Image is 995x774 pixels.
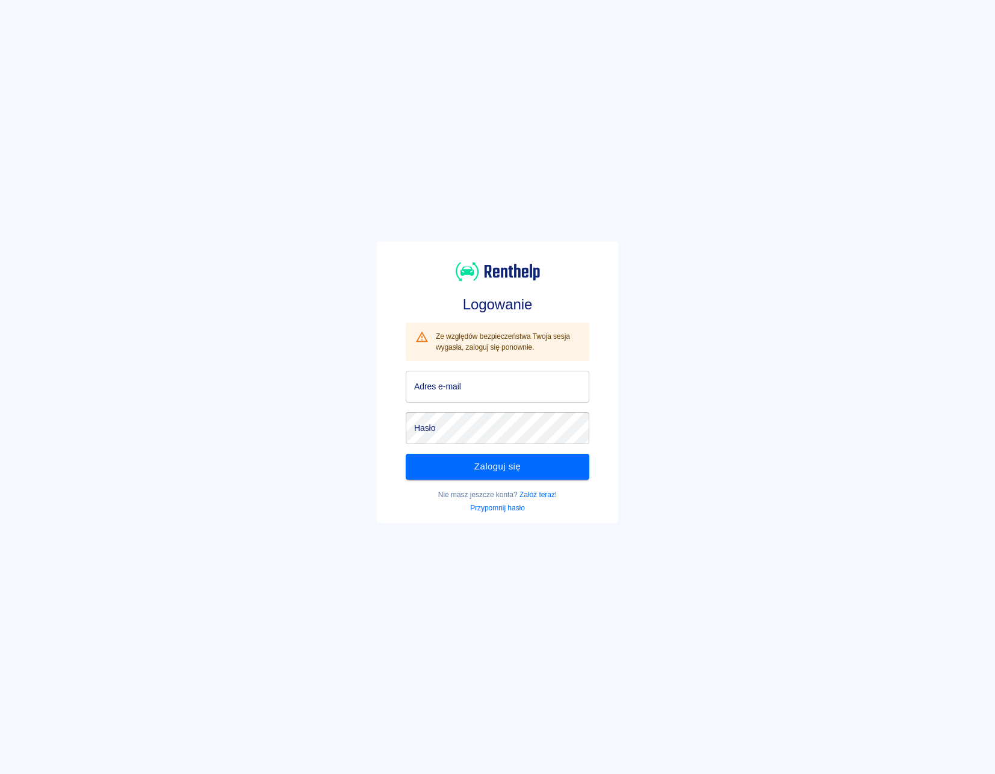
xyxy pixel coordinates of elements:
[456,261,540,283] img: Renthelp logo
[406,454,589,479] button: Zaloguj się
[406,489,589,500] p: Nie masz jeszcze konta?
[436,326,580,358] div: Ze względów bezpieczeństwa Twoja sesja wygasła, zaloguj się ponownie.
[406,296,589,313] h3: Logowanie
[519,491,557,499] a: Załóż teraz!
[470,504,525,512] a: Przypomnij hasło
